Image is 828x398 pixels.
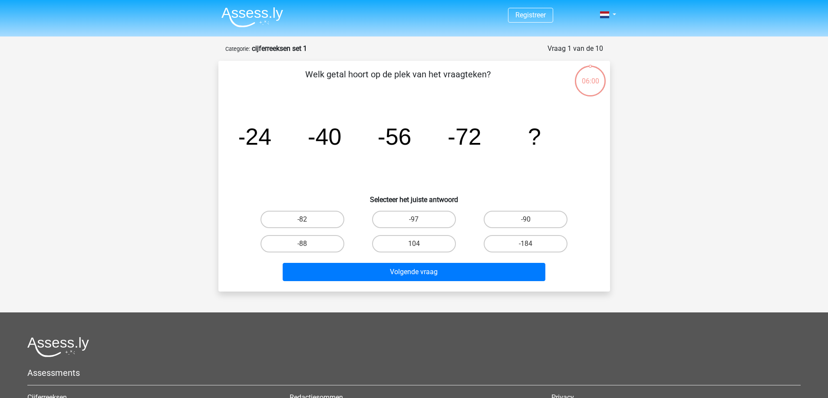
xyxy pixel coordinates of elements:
[448,123,482,149] tspan: -72
[261,211,344,228] label: -82
[252,44,307,53] strong: cijferreeksen set 1
[548,43,603,54] div: Vraag 1 van de 10
[27,337,89,357] img: Assessly logo
[372,235,456,252] label: 104
[232,68,564,94] p: Welk getal hoort op de plek van het vraagteken?
[27,368,801,378] h5: Assessments
[283,263,545,281] button: Volgende vraag
[232,189,596,204] h6: Selecteer het juiste antwoord
[515,11,546,19] a: Registreer
[484,211,567,228] label: -90
[307,123,341,149] tspan: -40
[261,235,344,252] label: -88
[372,211,456,228] label: -97
[377,123,411,149] tspan: -56
[574,65,607,86] div: 06:00
[225,46,250,52] small: Categorie:
[528,123,541,149] tspan: ?
[484,235,567,252] label: -184
[238,123,271,149] tspan: -24
[221,7,283,27] img: Assessly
